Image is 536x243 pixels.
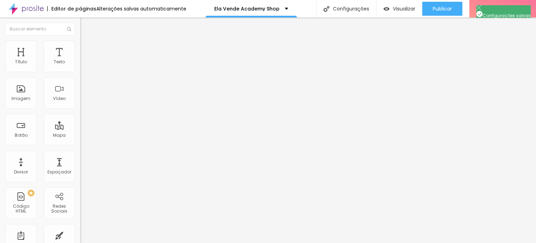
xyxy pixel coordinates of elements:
[45,204,73,214] div: Redes Sociais
[53,133,66,138] div: Mapa
[15,59,27,64] div: Título
[422,2,462,16] button: Publicar
[476,5,481,10] img: Icone
[54,59,65,64] div: Texto
[53,96,66,101] div: Vídeo
[384,6,389,12] img: view-1.svg
[476,13,531,19] span: Configurações salvas
[433,6,452,12] span: Publicar
[323,6,329,12] img: Icone
[476,11,483,17] img: Icone
[47,6,96,11] div: Editor de páginas
[12,96,30,101] div: Imagem
[7,204,35,214] div: Código HTML
[67,27,71,31] img: Icone
[5,23,75,35] input: Buscar elemento
[214,6,280,11] p: Ela Vende Academy Shop
[377,2,422,16] button: Visualizar
[15,133,28,138] div: Botão
[47,170,71,174] div: Espaçador
[14,170,28,174] div: Divisor
[96,6,186,11] div: Alterações salvas automaticamente
[80,17,536,243] iframe: Editor
[393,6,415,12] span: Visualizar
